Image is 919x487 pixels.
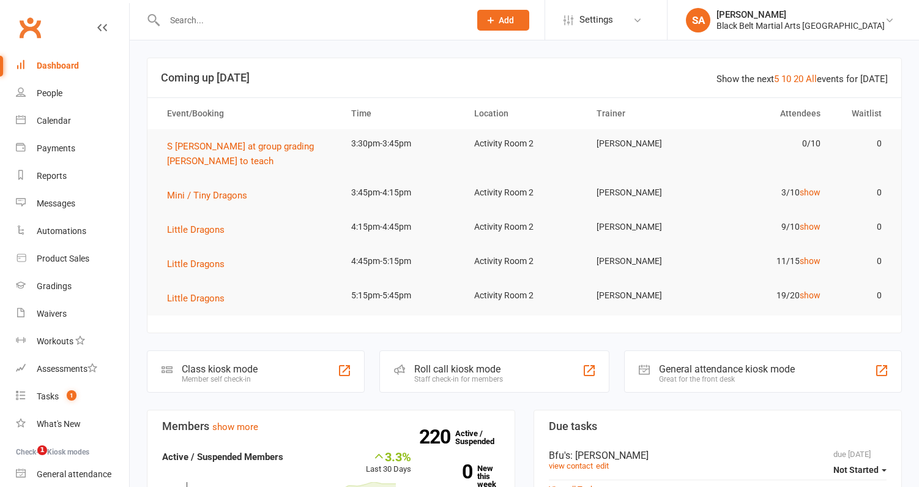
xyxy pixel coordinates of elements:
th: Event/Booking [156,98,340,129]
div: Staff check-in for members [414,375,503,383]
a: show [800,187,820,197]
th: Waitlist [832,98,893,129]
a: show [800,256,820,266]
a: show more [212,421,258,432]
div: [PERSON_NAME] [716,9,885,20]
th: Trainer [586,98,709,129]
a: 20 [794,74,803,85]
td: 11/15 [709,247,832,276]
a: Calendar [16,107,129,135]
strong: 220 [419,428,455,446]
strong: Active / Suspended Members [162,451,283,462]
a: 5 [774,74,779,85]
a: view contact [549,461,593,470]
a: Automations [16,217,129,245]
td: 9/10 [709,213,832,241]
button: Add [477,10,529,31]
div: Reports [37,171,67,181]
iframe: Intercom live chat [12,445,42,475]
span: 1 [37,445,47,455]
div: Dashboard [37,61,79,70]
button: Little Dragons [167,257,233,271]
span: Little Dragons [167,293,225,304]
td: Activity Room 2 [463,247,586,276]
span: S [PERSON_NAME] at group grading [PERSON_NAME] to teach [167,141,314,167]
div: Class kiosk mode [182,363,258,375]
a: Clubworx [15,12,45,43]
td: 0 [832,213,893,241]
td: [PERSON_NAME] [586,178,709,207]
div: Workouts [37,336,73,346]
div: Calendar [37,116,71,126]
td: 3:30pm-3:45pm [340,129,463,158]
a: Messages [16,190,129,217]
a: Reports [16,162,129,190]
div: Gradings [37,281,72,291]
td: 0 [832,178,893,207]
span: Little Dragons [167,224,225,235]
span: Add [499,15,514,25]
button: Little Dragons [167,222,233,237]
a: Workouts [16,328,129,355]
div: Waivers [37,309,67,319]
span: Mini / Tiny Dragons [167,190,247,201]
h3: Due tasks [549,420,887,432]
td: 0/10 [709,129,832,158]
span: Little Dragons [167,259,225,270]
a: Dashboard [16,52,129,80]
td: 3:45pm-4:15pm [340,178,463,207]
a: 10 [781,74,791,85]
td: Activity Room 2 [463,281,586,310]
a: 220Active / Suspended [455,420,509,455]
td: Activity Room 2 [463,213,586,241]
th: Time [340,98,463,129]
div: Product Sales [37,254,89,263]
span: Not Started [833,465,879,475]
input: Search... [161,12,461,29]
strong: 0 [430,462,472,481]
div: Tasks [37,391,59,401]
a: Payments [16,135,129,162]
button: S [PERSON_NAME] at group grading [PERSON_NAME] to teach [167,139,329,168]
a: What's New [16,410,129,438]
td: [PERSON_NAME] [586,129,709,158]
div: People [37,88,62,98]
a: Tasks 1 [16,383,129,410]
a: show [800,290,820,300]
td: [PERSON_NAME] [586,213,709,241]
a: Waivers [16,300,129,328]
div: General attendance [37,469,111,479]
a: People [16,80,129,107]
td: 4:15pm-4:45pm [340,213,463,241]
div: General attendance kiosk mode [659,363,795,375]
th: Attendees [709,98,832,129]
span: : [PERSON_NAME] [570,450,649,461]
span: Settings [579,6,613,34]
td: Activity Room 2 [463,178,586,207]
div: Bfu's [549,450,887,461]
div: Last 30 Days [366,450,411,476]
div: Black Belt Martial Arts [GEOGRAPHIC_DATA] [716,20,885,31]
div: Automations [37,226,86,236]
a: Product Sales [16,245,129,273]
a: show [800,222,820,232]
td: 0 [832,281,893,310]
div: Payments [37,143,75,153]
td: Activity Room 2 [463,129,586,158]
td: 3/10 [709,178,832,207]
span: 1 [67,390,76,401]
button: Not Started [833,459,887,481]
div: What's New [37,419,81,429]
a: All [806,74,817,85]
div: SA [686,8,710,32]
div: Messages [37,198,75,208]
div: Assessments [37,364,97,374]
td: 4:45pm-5:15pm [340,247,463,276]
h3: Coming up [DATE] [161,72,888,84]
td: 5:15pm-5:45pm [340,281,463,310]
a: edit [596,461,609,470]
div: 3.3% [366,450,411,463]
th: Location [463,98,586,129]
td: [PERSON_NAME] [586,281,709,310]
td: 0 [832,129,893,158]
